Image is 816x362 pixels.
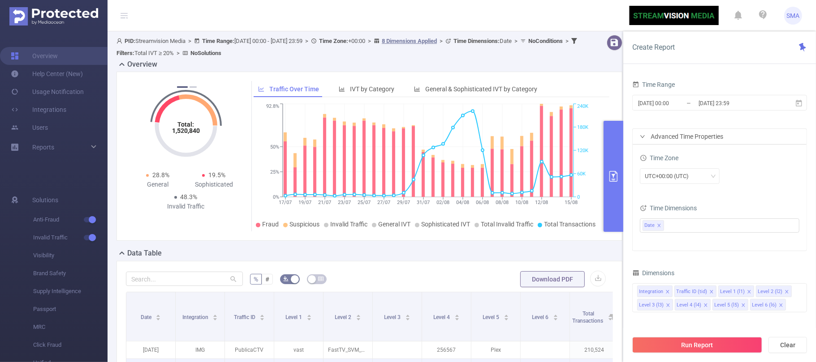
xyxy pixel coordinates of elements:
span: MRC [33,318,108,336]
i: icon: close [747,290,751,295]
i: icon: close [704,303,708,308]
span: Total Transactions [544,221,596,228]
span: Dimensions [632,269,674,277]
tspan: 12/08 [535,200,548,205]
tspan: 92.8% [266,104,279,110]
b: No Solutions [190,50,221,56]
div: Sort [504,313,509,319]
i: icon: caret-down [156,317,161,319]
p: [DATE] [126,341,175,358]
a: Help Center (New) [11,65,83,83]
input: End date [698,97,770,109]
input: Search... [126,272,243,286]
i: icon: caret-down [260,317,265,319]
div: Level 5 (l5) [714,299,739,311]
div: Sort [155,313,161,319]
tspan: Total: [177,121,194,128]
span: % [254,276,258,283]
i: icon: close [709,290,714,295]
span: Date [141,314,153,320]
div: icon: rightAdvanced Time Properties [633,129,807,144]
span: General IVT [378,221,410,228]
button: Clear [769,337,807,353]
span: Date [453,38,512,44]
tspan: 25% [270,169,279,175]
span: Solutions [32,191,58,209]
i: icon: close [666,303,670,308]
div: Level 1 (l1) [720,286,745,298]
span: Level 6 [532,314,550,320]
u: 8 Dimensions Applied [382,38,437,44]
tspan: 17/07 [279,200,292,205]
span: Date [644,221,655,230]
span: Create Report [632,43,675,51]
span: Suspicious [289,221,319,228]
span: IVT by Category [350,85,394,93]
span: > [512,38,520,44]
i: icon: caret-up [156,313,161,316]
div: Level 6 (l6) [752,299,777,311]
span: Streamvision Media [DATE] 00:00 - [DATE] 23:59 +00:00 [117,38,579,56]
span: > [437,38,445,44]
div: Sort [212,313,218,319]
span: Reports [32,144,54,151]
tspan: 10/08 [515,200,528,205]
tspan: 31/07 [417,200,430,205]
span: Passport [33,300,108,318]
i: Filter menu [606,292,619,341]
i: icon: caret-up [307,313,311,316]
li: Level 6 (l6) [750,299,786,311]
tspan: 180K [577,124,588,130]
span: Level 1 [285,314,303,320]
span: Invalid Traffic [330,221,367,228]
a: Reports [32,138,54,156]
span: > [563,38,571,44]
span: Time Dimensions [640,204,697,212]
div: Sophisticated [186,180,242,189]
p: vast [274,341,323,358]
i: icon: caret-up [260,313,265,316]
i: icon: caret-down [454,317,459,319]
span: Total Transactions [572,311,604,324]
span: Sophisticated IVT [421,221,470,228]
i: icon: caret-up [504,313,509,316]
div: Level 4 (l4) [677,299,701,311]
tspan: 15/08 [565,200,578,205]
div: General [130,180,186,189]
span: Time Zone [640,154,678,162]
b: PID: [125,38,135,44]
span: 19.5% [208,171,225,179]
tspan: 23/07 [338,200,351,205]
i: icon: caret-up [405,313,410,316]
p: 210,524 [570,341,619,358]
b: Time Range: [202,38,234,44]
span: Level 4 [433,314,451,320]
span: Level 3 [384,314,402,320]
button: 2 [190,86,197,88]
tspan: 50% [270,144,279,150]
i: icon: close [665,290,670,295]
li: Level 4 (l4) [675,299,711,311]
button: 1 [177,86,188,88]
i: icon: down [711,174,716,180]
li: Level 3 (l3) [637,299,673,311]
i: icon: right [640,134,645,139]
i: icon: caret-up [213,313,218,316]
i: icon: caret-down [504,317,509,319]
i: icon: close [785,290,789,295]
span: Fraud [262,221,279,228]
div: Integration [639,286,663,298]
span: Invalid Traffic [33,229,108,247]
div: Level 3 (l3) [639,299,664,311]
b: Time Dimensions : [453,38,500,44]
li: Date [643,220,664,231]
p: FastTV_SVM_P_CTV_$5_Human_WL_July [324,341,372,358]
input: filter select [666,220,667,231]
span: 48.3% [181,193,198,200]
tspan: 0 [577,194,580,200]
span: > [186,38,194,44]
i: icon: caret-up [454,313,459,316]
div: Sort [259,313,265,319]
span: Anti-Fraud [33,211,108,229]
span: Total Invalid Traffic [481,221,533,228]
